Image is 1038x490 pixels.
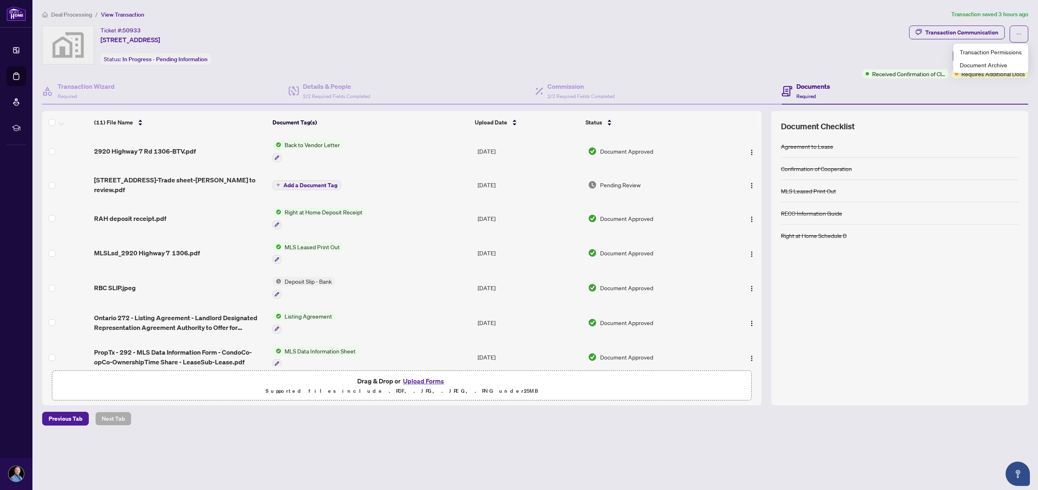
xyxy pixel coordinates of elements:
img: Logo [748,285,755,292]
img: Logo [748,320,755,327]
span: Add a Document Tag [283,182,337,188]
span: 2/2 Required Fields Completed [303,93,370,99]
td: [DATE] [474,134,585,169]
span: Document Approved [600,283,653,292]
span: Document Approved [600,214,653,223]
td: [DATE] [474,305,585,340]
img: Status Icon [272,277,281,286]
div: RECO Information Guide [781,209,842,218]
img: Status Icon [272,242,281,251]
span: 2/2 Required Fields Completed [547,93,615,99]
img: Status Icon [272,312,281,321]
span: MLS Leased Print Out [281,242,343,251]
span: [STREET_ADDRESS]-Trade sheet-[PERSON_NAME] to review.pdf [94,175,266,195]
div: Agreement to Lease [781,142,833,151]
img: Logo [748,251,755,257]
button: Previous Tab [42,412,89,426]
td: [DATE] [474,169,585,201]
span: Transaction Permissions [960,47,1022,56]
h4: Transaction Wizard [58,81,115,91]
th: Status [582,111,720,134]
span: PropTx - 292 - MLS Data Information Form - CondoCo-opCo-OwnershipTime Share - LeaseSub-Lease.pdf [94,347,266,367]
button: Logo [745,281,758,294]
div: Transaction Communication [925,26,998,39]
span: MLS Data Information Sheet [281,347,359,355]
article: Transaction saved 3 hours ago [951,10,1028,19]
span: (11) File Name [94,118,133,127]
img: Logo [748,149,755,156]
div: Right at Home Schedule B [781,231,847,240]
button: Transaction Communication [909,26,1005,39]
h4: Documents [796,81,830,91]
img: Logo [748,216,755,223]
th: Upload Date [472,111,582,134]
img: Status Icon [272,140,281,149]
button: Status IconDeposit Slip - Bank [272,277,335,299]
span: Listing Agreement [281,312,335,321]
img: Status Icon [272,208,281,216]
button: Logo [745,351,758,364]
img: Logo [748,182,755,189]
span: Requires Additional Docs [961,69,1025,78]
td: [DATE] [474,270,585,305]
span: In Progress - Pending Information [122,56,208,63]
img: svg%3e [43,26,94,64]
img: Document Status [588,180,597,189]
th: (11) File Name [91,111,269,134]
span: Status [585,118,602,127]
button: Upload Forms [401,376,446,386]
button: Logo [745,145,758,158]
img: Status Icon [272,347,281,355]
button: Logo [745,316,758,329]
span: Received Confirmation of Closing [872,69,945,78]
button: Status IconMLS Leased Print Out [272,242,343,264]
img: Document Status [588,283,597,292]
button: Status IconMLS Data Information Sheet [272,347,359,368]
h4: Details & People [303,81,370,91]
span: Deal Processing [51,11,92,18]
span: Previous Tab [49,412,82,425]
img: Document Status [588,147,597,156]
img: Document Status [588,214,597,223]
span: Upload Date [475,118,507,127]
div: Status: [101,53,211,64]
li: / [95,10,98,19]
td: [DATE] [474,201,585,236]
img: Document Status [588,318,597,327]
p: Supported files include .PDF, .JPG, .JPEG, .PNG under 25 MB [57,386,746,396]
span: plus [276,183,280,187]
span: Right at Home Deposit Receipt [281,208,366,216]
div: Confirmation of Cooperation [781,164,852,173]
td: [DATE] [474,236,585,271]
button: Add a Document Tag [272,180,341,190]
img: logo [6,6,26,21]
span: Required [58,93,77,99]
h4: Commission [547,81,615,91]
span: View Transaction [101,11,144,18]
img: Profile Icon [9,466,24,481]
button: Status IconBack to Vendor Letter [272,140,343,162]
span: Pending Review [600,180,641,189]
img: Document Status [588,248,597,257]
span: Document Approved [600,147,653,156]
button: Logo [745,178,758,191]
span: home [42,12,48,17]
span: MLSLsd_2920 Highway 7 1306.pdf [94,248,200,258]
span: Document Approved [600,318,653,327]
span: 2920 Highway 7 Rd 1306-BTV.pdf [94,146,196,156]
button: Submit for Admin Review [953,49,1028,63]
span: Back to Vendor Letter [281,140,343,149]
span: Deposit Slip - Bank [281,277,335,286]
span: Document Archive [960,60,1022,69]
img: Logo [748,355,755,362]
span: 50933 [122,27,141,34]
button: Open asap [1006,462,1030,486]
button: Status IconRight at Home Deposit Receipt [272,208,366,229]
span: Drag & Drop orUpload FormsSupported files include .PDF, .JPG, .JPEG, .PNG under25MB [52,371,751,401]
div: Ticket #: [101,26,141,35]
td: [DATE] [474,340,585,375]
span: ellipsis [1016,31,1022,37]
span: Ontario 272 - Listing Agreement - Landlord Designated Representation Agreement Authority to Offer... [94,313,266,332]
button: Logo [745,246,758,259]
